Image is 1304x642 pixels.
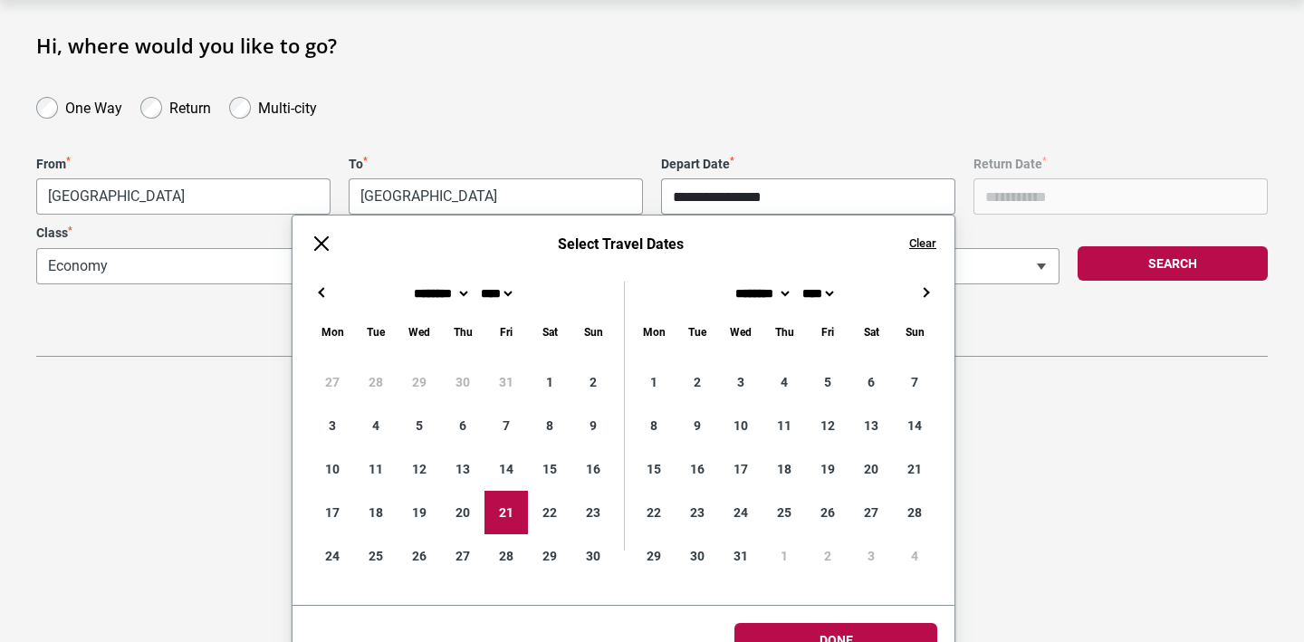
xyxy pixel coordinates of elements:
div: 4 [893,534,936,578]
div: 24 [311,534,354,578]
div: Sunday [571,321,615,342]
div: Tuesday [354,321,398,342]
span: Melbourne, Australia [36,178,331,215]
div: 11 [762,404,806,447]
div: 20 [441,491,484,534]
div: 14 [893,404,936,447]
div: Wednesday [719,321,762,342]
label: Class [36,225,539,241]
div: 2 [676,360,719,404]
div: 30 [441,360,484,404]
div: 4 [354,404,398,447]
div: 24 [719,491,762,534]
div: 29 [632,534,676,578]
div: 11 [354,447,398,491]
div: Friday [484,321,528,342]
div: 30 [571,534,615,578]
button: Search [1078,246,1268,281]
div: 13 [849,404,893,447]
div: 23 [676,491,719,534]
div: 8 [528,404,571,447]
div: 7 [893,360,936,404]
div: 29 [398,360,441,404]
div: 19 [806,447,849,491]
div: 23 [571,491,615,534]
button: ← [311,282,332,303]
div: 25 [762,491,806,534]
div: 19 [398,491,441,534]
div: 21 [484,491,528,534]
div: 1 [762,534,806,578]
div: 8 [632,404,676,447]
label: Depart Date [661,157,955,172]
div: 3 [311,404,354,447]
div: 29 [528,534,571,578]
label: Multi-city [258,95,317,117]
div: 1 [632,360,676,404]
div: 15 [632,447,676,491]
div: 9 [571,404,615,447]
label: One Way [65,95,122,117]
div: 10 [719,404,762,447]
div: Sunday [893,321,936,342]
div: 14 [484,447,528,491]
div: 26 [398,534,441,578]
div: 16 [676,447,719,491]
div: 9 [676,404,719,447]
div: 6 [849,360,893,404]
div: Friday [806,321,849,342]
div: 28 [893,491,936,534]
div: 7 [484,404,528,447]
h1: Hi, where would you like to go? [36,34,1268,57]
div: 12 [806,404,849,447]
div: 2 [571,360,615,404]
div: 5 [806,360,849,404]
div: 31 [719,534,762,578]
div: 16 [571,447,615,491]
div: 28 [354,360,398,404]
div: 17 [311,491,354,534]
span: Melbourne, Australia [37,179,330,214]
div: Monday [311,321,354,342]
h6: Select Travel Dates [350,235,891,253]
div: Tuesday [676,321,719,342]
div: 6 [441,404,484,447]
label: From [36,157,331,172]
div: 3 [719,360,762,404]
button: Clear [909,235,936,252]
span: Economy [37,249,538,283]
div: 27 [311,360,354,404]
div: 26 [806,491,849,534]
label: To [349,157,643,172]
span: Beijing, China [350,179,642,214]
div: 25 [354,534,398,578]
div: 5 [398,404,441,447]
div: Wednesday [398,321,441,342]
label: Return [169,95,211,117]
div: 13 [441,447,484,491]
div: 18 [354,491,398,534]
div: 12 [398,447,441,491]
div: Thursday [762,321,806,342]
div: 2 [806,534,849,578]
div: Saturday [849,321,893,342]
div: 4 [762,360,806,404]
div: 30 [676,534,719,578]
div: 10 [311,447,354,491]
button: → [915,282,936,303]
div: 17 [719,447,762,491]
div: 18 [762,447,806,491]
div: 3 [849,534,893,578]
div: 15 [528,447,571,491]
div: 27 [441,534,484,578]
div: 27 [849,491,893,534]
span: Economy [36,248,539,284]
div: 20 [849,447,893,491]
div: 21 [893,447,936,491]
span: Beijing, China [349,178,643,215]
div: 31 [484,360,528,404]
div: Thursday [441,321,484,342]
div: 22 [632,491,676,534]
div: 28 [484,534,528,578]
div: Saturday [528,321,571,342]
